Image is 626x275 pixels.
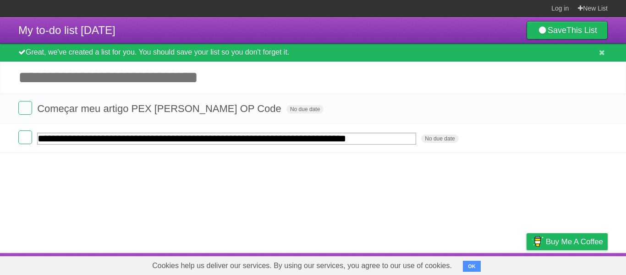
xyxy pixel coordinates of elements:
a: Privacy [515,255,538,273]
a: Developers [435,255,472,273]
a: About [405,255,424,273]
a: SaveThis List [527,21,608,39]
a: Suggest a feature [550,255,608,273]
span: No due date [286,105,324,113]
span: Cookies help us deliver our services. By using our services, you agree to our use of cookies. [143,257,461,275]
b: This List [566,26,597,35]
a: Terms [483,255,504,273]
span: No due date [421,135,458,143]
span: Buy me a coffee [546,234,603,250]
label: Done [18,101,32,115]
span: Começar meu artigo PEX [PERSON_NAME] OP Code [37,103,284,114]
a: Buy me a coffee [527,233,608,250]
label: Done [18,130,32,144]
button: OK [463,261,481,272]
img: Buy me a coffee [531,234,544,249]
span: My to-do list [DATE] [18,24,115,36]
